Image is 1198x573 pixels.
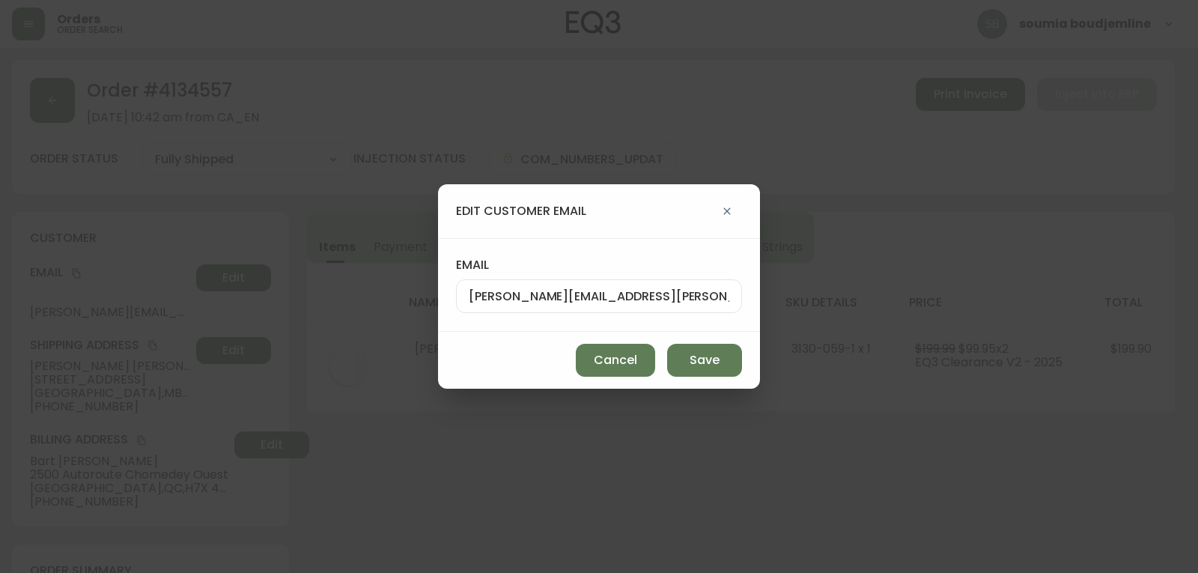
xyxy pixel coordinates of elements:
[690,352,720,369] span: Save
[456,257,742,273] label: email
[594,352,637,369] span: Cancel
[667,344,742,377] button: Save
[456,203,586,219] h4: edit customer email
[576,344,655,377] button: Cancel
